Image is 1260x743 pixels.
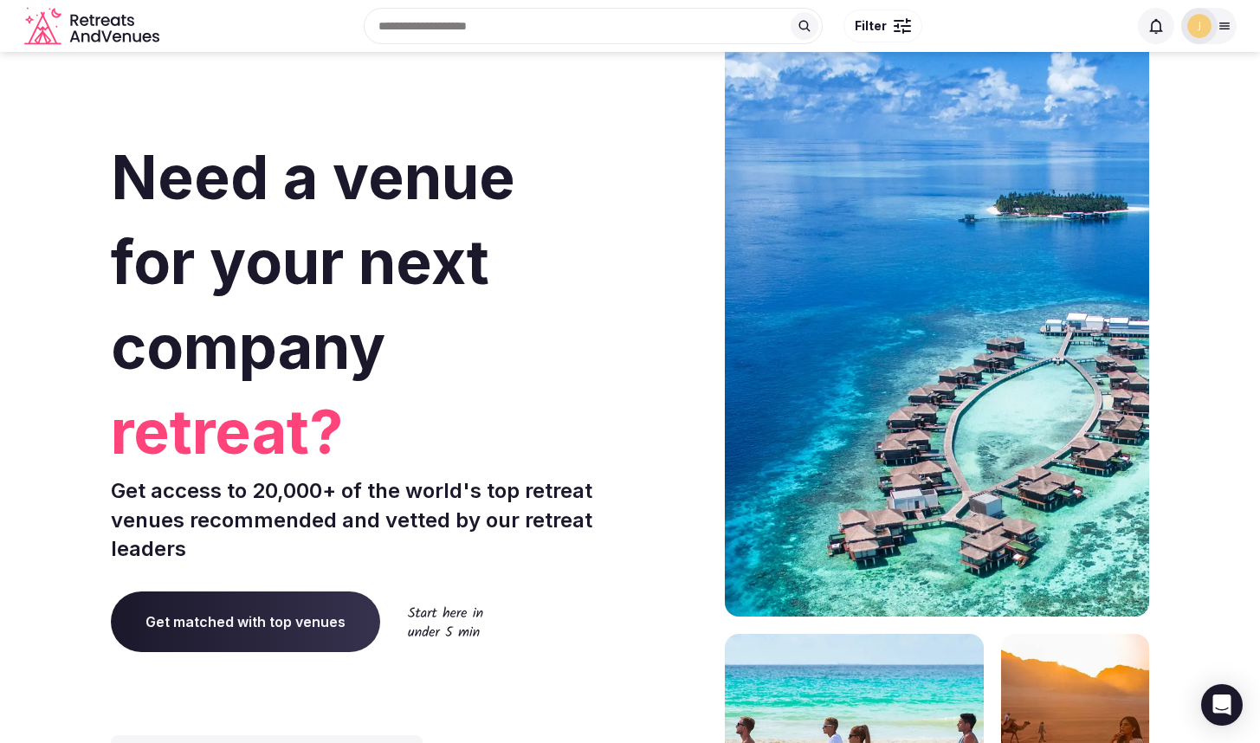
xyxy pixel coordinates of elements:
div: Open Intercom Messenger [1201,684,1243,726]
span: Filter [855,17,887,35]
a: Visit the homepage [24,7,163,46]
span: retreat? [111,390,624,475]
img: Start here in under 5 min [408,606,483,636]
span: Need a venue for your next company [111,140,515,384]
img: justin [1187,14,1212,38]
button: Filter [843,10,922,42]
p: Get access to 20,000+ of the world's top retreat venues recommended and vetted by our retreat lea... [111,476,624,564]
svg: Retreats and Venues company logo [24,7,163,46]
a: Get matched with top venues [111,591,380,652]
